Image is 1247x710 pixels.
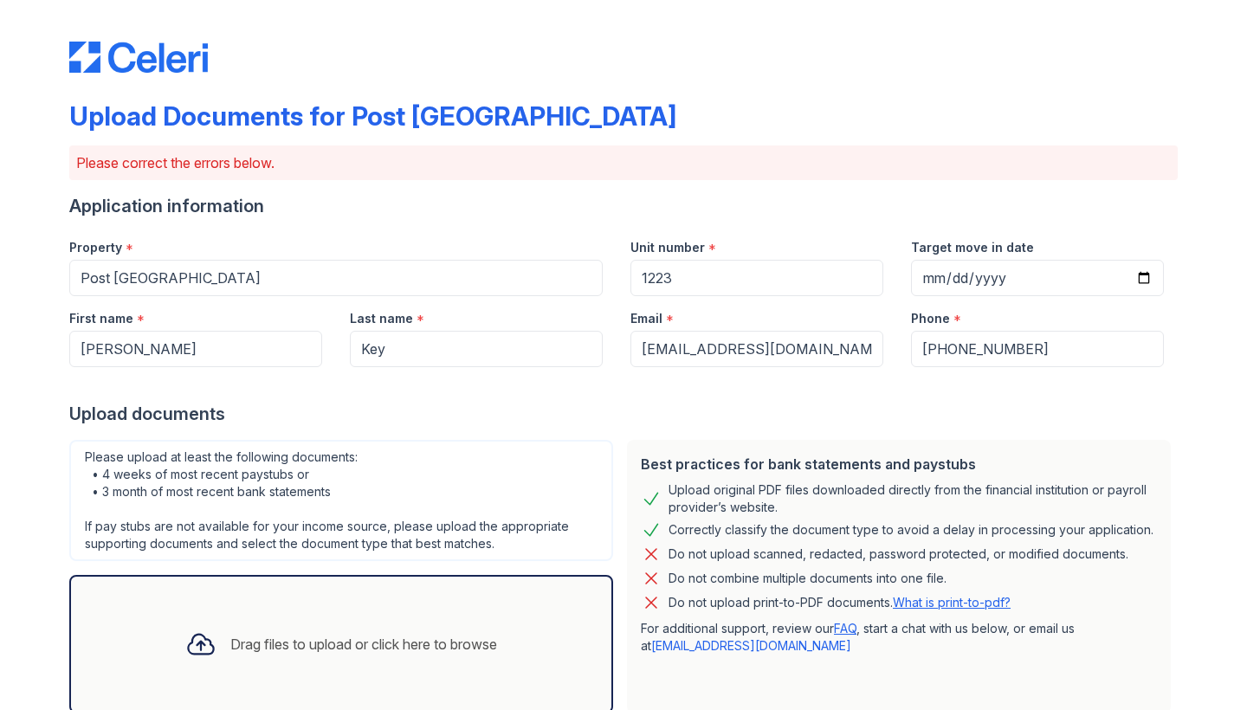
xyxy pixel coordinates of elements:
div: Upload documents [69,402,1178,426]
p: For additional support, review our , start a chat with us below, or email us at [641,620,1157,655]
div: Please upload at least the following documents: • 4 weeks of most recent paystubs or • 3 month of... [69,440,613,561]
label: Target move in date [911,239,1034,256]
div: Upload original PDF files downloaded directly from the financial institution or payroll provider’... [669,481,1157,516]
div: Application information [69,194,1178,218]
div: Correctly classify the document type to avoid a delay in processing your application. [669,520,1153,540]
div: Best practices for bank statements and paystubs [641,454,1157,474]
div: Do not combine multiple documents into one file. [669,568,947,589]
label: Property [69,239,122,256]
label: Email [630,310,662,327]
div: Upload Documents for Post [GEOGRAPHIC_DATA] [69,100,676,132]
label: Last name [350,310,413,327]
label: First name [69,310,133,327]
label: Unit number [630,239,705,256]
img: CE_Logo_Blue-a8612792a0a2168367f1c8372b55b34899dd931a85d93a1a3d3e32e68fde9ad4.png [69,42,208,73]
div: Do not upload scanned, redacted, password protected, or modified documents. [669,544,1128,565]
a: What is print-to-pdf? [893,595,1011,610]
div: Drag files to upload or click here to browse [230,634,497,655]
p: Please correct the errors below. [76,152,1171,173]
label: Phone [911,310,950,327]
p: Do not upload print-to-PDF documents. [669,594,1011,611]
a: FAQ [834,621,856,636]
a: [EMAIL_ADDRESS][DOMAIN_NAME] [651,638,851,653]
